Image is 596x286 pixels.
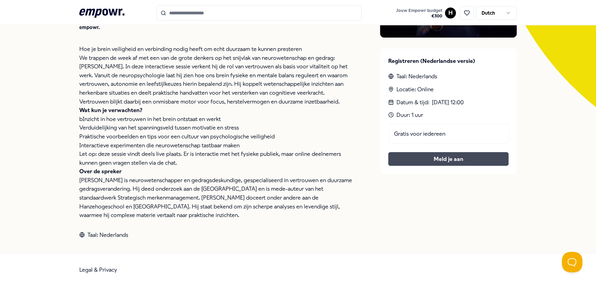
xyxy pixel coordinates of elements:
[388,124,509,144] div: Gratis voor iedereen
[396,8,442,13] span: Jouw Empowr budget
[388,152,509,166] button: Meld je aan
[79,176,353,220] p: [PERSON_NAME] is neurowetenschapper en gedragsdeskundige, gespecialiseerd in vertrouwen en duurza...
[157,5,362,21] input: Search for products, categories or subcategories
[79,231,353,240] div: Taal: Nederlands
[388,98,509,107] div: Datum & tijd :
[432,98,464,107] time: [DATE] 12:00
[79,115,353,124] p: bInzicht in hoe vertrouwen in het brein ontstaat en werkt
[79,267,117,273] a: Legal & Privacy
[393,6,445,20] a: Jouw Empowr budget€300
[79,54,353,106] p: We trappen de week af met een van de grote denkers op het snijvlak van neurowetenschap en gedrag:...
[79,150,353,167] p: Let op: deze sessie vindt deels live plaats. Er is interactie met het fysieke publiek, maar onlin...
[445,8,456,18] button: H
[79,24,353,31] p: empowr.
[79,45,353,54] p: Hoe je brein veiligheid en verbinding nodig heeft om echt duurzaam te kunnen presteren
[79,123,353,132] p: Verduidelijking van het spanningsveld tussen motivatie en stress
[79,168,122,175] strong: Over de spreker
[395,6,444,20] button: Jouw Empowr budget€300
[396,13,442,19] span: € 300
[79,141,353,150] p: Interactieve experimenten die neurowetenschap tastbaar maken
[79,132,353,141] p: Praktische voorbeelden en tips voor een cultuur van psychologische veiligheid
[388,85,509,94] div: Locatie: Online
[388,111,509,120] div: Duur: 1 uur
[562,252,582,272] iframe: Help Scout Beacon - Open
[388,57,509,66] p: Registreren (Nederlandse versie)
[388,72,509,81] div: Taal: Nederlands
[79,107,142,113] strong: Wat kun je verwachten?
